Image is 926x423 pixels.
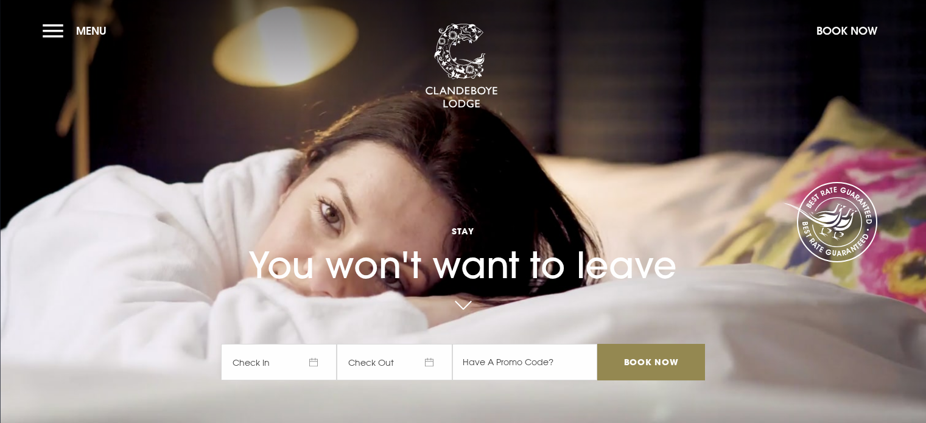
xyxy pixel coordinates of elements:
span: Stay [221,225,704,237]
input: Have A Promo Code? [452,344,597,380]
button: Book Now [810,18,883,44]
input: Book Now [597,344,704,380]
h1: You won't want to leave [221,198,704,287]
span: Menu [76,24,107,38]
img: Clandeboye Lodge [425,24,498,109]
span: Check In [221,344,337,380]
span: Check Out [337,344,452,380]
button: Menu [43,18,113,44]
